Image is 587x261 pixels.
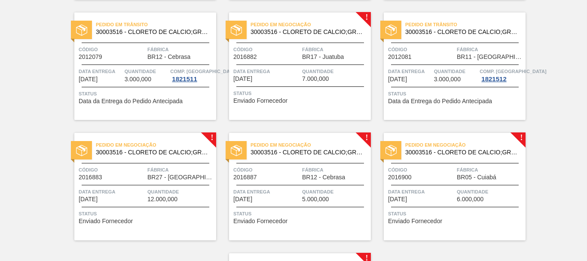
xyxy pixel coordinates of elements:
[480,76,508,83] div: 1821512
[233,196,252,203] span: 08/09/2025
[302,187,369,196] span: Quantidade
[388,89,523,98] span: Status
[233,187,300,196] span: Data entrega
[388,67,432,76] span: Data entrega
[79,166,145,174] span: Código
[388,218,442,224] span: Enviado Fornecedor
[96,141,216,149] span: Pedido em Negociação
[125,67,168,76] span: Quantidade
[79,45,145,54] span: Código
[170,67,214,83] a: Comp. [GEOGRAPHIC_DATA]1821511
[302,76,329,82] span: 7.000,000
[302,196,329,203] span: 5.000,000
[170,76,199,83] div: 1821511
[61,133,216,240] a: !statusPedido em Negociação30003516 - CLORETO DE CALCIO;GRANULADO;75%Código2016883FábricaBR27 - [...
[79,218,133,224] span: Enviado Fornecedor
[457,196,483,203] span: 6.000,000
[96,29,209,35] span: 30003516 - CLORETO DE CALCIO;GRANULADO;75%
[76,25,87,36] img: status
[96,149,209,156] span: 30003516 - CLORETO DE CALCIO;GRANULADO;75%
[388,196,407,203] span: 12/09/2025
[251,149,364,156] span: 30003516 - CLORETO DE CALCIO;GRANULADO;75%
[79,174,102,181] span: 2016883
[480,67,546,76] span: Comp. Carga
[385,25,397,36] img: status
[233,76,252,82] span: 04/09/2025
[233,174,257,181] span: 2016887
[388,76,407,83] span: 05/09/2025
[405,29,519,35] span: 30003516 - CLORETO DE CALCIO;GRANULADO;75%
[388,45,455,54] span: Código
[457,174,496,181] span: BR05 - Cuiabá
[388,166,455,174] span: Código
[434,67,478,76] span: Quantidade
[231,25,242,36] img: status
[79,209,214,218] span: Status
[457,45,523,54] span: Fábrica
[457,166,523,174] span: Fábrica
[251,20,371,29] span: Pedido em Negociação
[302,54,344,60] span: BR17 - Juatuba
[251,141,371,149] span: Pedido em Negociação
[480,67,523,83] a: Comp. [GEOGRAPHIC_DATA]1821512
[405,141,526,149] span: Pedido em Negociação
[302,67,369,76] span: Quantidade
[233,218,287,224] span: Enviado Fornecedor
[147,54,190,60] span: BR12 - Cebrasa
[79,196,98,203] span: 05/09/2025
[233,45,300,54] span: Código
[233,89,369,98] span: Status
[233,166,300,174] span: Código
[251,29,364,35] span: 30003516 - CLORETO DE CALCIO;GRANULADO;75%
[170,67,237,76] span: Comp. Carga
[216,12,371,120] a: !statusPedido em Negociação30003516 - CLORETO DE CALCIO;GRANULADO;75%Código2016882FábricaBR17 - J...
[388,187,455,196] span: Data entrega
[371,133,526,240] a: !statusPedido em Negociação30003516 - CLORETO DE CALCIO;GRANULADO;75%Código2016900FábricaBR05 - C...
[388,98,492,104] span: Data da Entrega do Pedido Antecipada
[405,149,519,156] span: 30003516 - CLORETO DE CALCIO;GRANULADO;75%
[79,89,214,98] span: Status
[147,166,214,174] span: Fábrica
[216,133,371,240] a: !statusPedido em Negociação30003516 - CLORETO DE CALCIO;GRANULADO;75%Código2016887FábricaBR12 - C...
[125,76,151,83] span: 3.000,000
[302,45,369,54] span: Fábrica
[79,67,122,76] span: Data entrega
[147,45,214,54] span: Fábrica
[302,174,345,181] span: BR12 - Cebrasa
[79,54,102,60] span: 2012079
[457,187,523,196] span: Quantidade
[385,145,397,156] img: status
[147,174,214,181] span: BR27 - Nova Minas
[371,12,526,120] a: statusPedido em Trânsito30003516 - CLORETO DE CALCIO;GRANULADO;75%Código2012081FábricaBR11 - [GEO...
[434,76,461,83] span: 3.000,000
[76,145,87,156] img: status
[147,187,214,196] span: Quantidade
[457,54,523,60] span: BR11 - São Luís
[79,98,183,104] span: Data da Entrega do Pedido Antecipada
[405,20,526,29] span: Pedido em Trânsito
[388,174,412,181] span: 2016900
[233,54,257,60] span: 2016882
[233,209,369,218] span: Status
[147,196,177,203] span: 12.000,000
[96,20,216,29] span: Pedido em Trânsito
[302,166,369,174] span: Fábrica
[233,98,287,104] span: Enviado Fornecedor
[79,187,145,196] span: Data entrega
[79,76,98,83] span: 03/09/2025
[388,54,412,60] span: 2012081
[231,145,242,156] img: status
[388,209,523,218] span: Status
[61,12,216,120] a: statusPedido em Trânsito30003516 - CLORETO DE CALCIO;GRANULADO;75%Código2012079FábricaBR12 - Cebr...
[233,67,300,76] span: Data entrega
